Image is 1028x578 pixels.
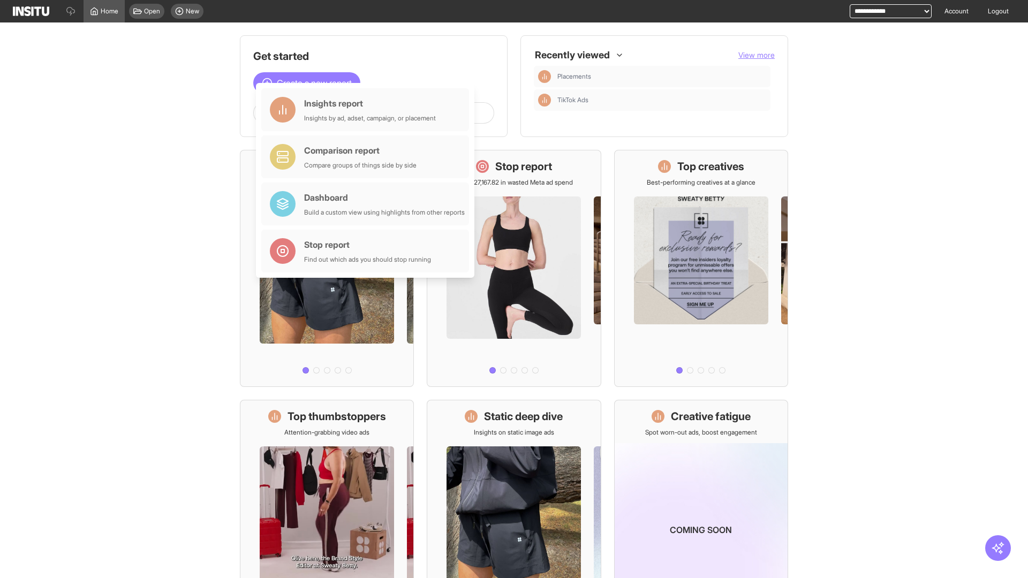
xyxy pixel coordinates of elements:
img: Logo [13,6,49,16]
h1: Stop report [495,159,552,174]
span: Home [101,7,118,16]
div: Find out which ads you should stop running [304,255,431,264]
p: Save £27,167.82 in wasted Meta ad spend [455,178,573,187]
a: What's live nowSee all active ads instantly [240,150,414,387]
div: Build a custom view using highlights from other reports [304,208,465,217]
div: Comparison report [304,144,417,157]
p: Best-performing creatives at a glance [647,178,755,187]
div: Insights by ad, adset, campaign, or placement [304,114,436,123]
span: Placements [557,72,591,81]
p: Attention-grabbing video ads [284,428,369,437]
a: Top creativesBest-performing creatives at a glance [614,150,788,387]
p: Insights on static image ads [474,428,554,437]
span: Placements [557,72,766,81]
a: Stop reportSave £27,167.82 in wasted Meta ad spend [427,150,601,387]
span: Open [144,7,160,16]
h1: Static deep dive [484,409,563,424]
div: Compare groups of things side by side [304,161,417,170]
h1: Top creatives [677,159,744,174]
h1: Get started [253,49,494,64]
div: Insights [538,94,551,107]
button: View more [738,50,775,60]
span: TikTok Ads [557,96,766,104]
button: Create a new report [253,72,360,94]
span: TikTok Ads [557,96,588,104]
span: New [186,7,199,16]
h1: Top thumbstoppers [288,409,386,424]
div: Dashboard [304,191,465,204]
span: View more [738,50,775,59]
div: Insights [538,70,551,83]
span: Create a new report [277,77,352,89]
div: Insights report [304,97,436,110]
div: Stop report [304,238,431,251]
